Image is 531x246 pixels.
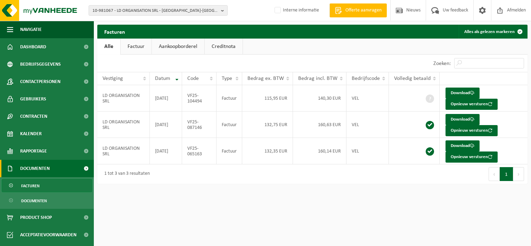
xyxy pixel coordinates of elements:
[103,76,123,81] span: Vestiging
[247,76,284,81] span: Bedrag ex. BTW
[150,85,182,112] td: [DATE]
[20,56,61,73] span: Bedrijfsgegevens
[489,167,500,181] button: Previous
[273,5,319,16] label: Interne informatie
[394,76,431,81] span: Volledig betaald
[346,112,389,138] td: VEL
[150,138,182,164] td: [DATE]
[89,5,228,16] button: 10-981067 - LD ORGANISATION SRL - [GEOGRAPHIC_DATA]-[GEOGRAPHIC_DATA]
[217,138,242,164] td: Factuur
[500,167,513,181] button: 1
[446,125,498,136] button: Opnieuw versturen
[155,76,170,81] span: Datum
[182,85,217,112] td: VF25-104494
[20,209,52,226] span: Product Shop
[446,151,498,163] button: Opnieuw versturen
[205,39,243,55] a: Creditnota
[2,194,92,207] a: Documenten
[97,39,120,55] a: Alle
[217,112,242,138] td: Factuur
[446,140,480,151] a: Download
[346,85,389,112] td: VEL
[446,99,498,110] button: Opnieuw versturen
[293,138,346,164] td: 160,14 EUR
[101,168,150,180] div: 1 tot 3 van 3 resultaten
[513,167,524,181] button: Next
[97,25,132,38] h2: Facturen
[21,194,47,207] span: Documenten
[92,6,218,16] span: 10-981067 - LD ORGANISATION SRL - [GEOGRAPHIC_DATA]-[GEOGRAPHIC_DATA]
[459,25,527,39] button: Alles als gelezen markeren
[20,73,60,90] span: Contactpersonen
[242,138,293,164] td: 132,35 EUR
[222,76,232,81] span: Type
[20,108,47,125] span: Contracten
[121,39,152,55] a: Factuur
[329,3,387,17] a: Offerte aanvragen
[97,112,150,138] td: LD ORGANISATION SRL
[433,61,451,66] label: Zoeken:
[20,90,46,108] span: Gebruikers
[20,38,46,56] span: Dashboard
[446,114,480,125] a: Download
[20,160,50,177] span: Documenten
[20,21,42,38] span: Navigatie
[217,85,242,112] td: Factuur
[182,138,217,164] td: VF25-065163
[152,39,204,55] a: Aankoopborderel
[182,112,217,138] td: VF25-087146
[2,179,92,192] a: Facturen
[21,179,40,192] span: Facturen
[352,76,380,81] span: Bedrijfscode
[20,125,42,142] span: Kalender
[20,142,47,160] span: Rapportage
[344,7,383,14] span: Offerte aanvragen
[187,76,199,81] span: Code
[298,76,337,81] span: Bedrag incl. BTW
[446,88,480,99] a: Download
[150,112,182,138] td: [DATE]
[97,85,150,112] td: LD ORGANISATION SRL
[346,138,389,164] td: VEL
[20,226,76,244] span: Acceptatievoorwaarden
[242,85,293,112] td: 115,95 EUR
[242,112,293,138] td: 132,75 EUR
[97,138,150,164] td: LD ORGANISATION SRL
[293,112,346,138] td: 160,63 EUR
[293,85,346,112] td: 140,30 EUR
